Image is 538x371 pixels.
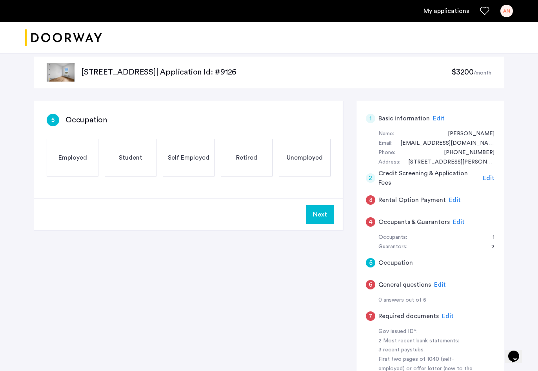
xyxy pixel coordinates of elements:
h5: Occupation [378,258,413,267]
h5: Credit Screening & Application Fees [378,169,480,187]
h5: Rental Option Payment [378,195,446,205]
div: Email: [378,139,393,148]
div: 4 [366,217,375,227]
div: Guarantors: [378,242,407,252]
div: 1 [366,114,375,123]
a: Favorites [480,6,489,16]
span: Edit [433,115,445,122]
span: Edit [483,175,494,181]
h3: Occupation [65,115,107,125]
span: Employed [58,153,87,162]
div: 2 [483,242,494,252]
div: 0 answers out of 5 [378,296,494,305]
h5: Basic information [378,114,430,123]
div: 3 recent paystubs: [378,346,477,355]
div: 2 [366,173,375,183]
div: 2 Most recent bank statements: [378,336,477,346]
div: 1 [485,233,494,242]
div: Aviva Nachman [440,129,494,139]
span: Edit [453,219,465,225]
div: Phone: [378,148,395,158]
div: 7 [366,311,375,321]
div: Name: [378,129,394,139]
sub: /month [474,70,491,76]
span: $3200 [451,68,474,76]
a: Cazamio logo [25,23,102,53]
div: 3 [366,195,375,205]
h5: Required documents [378,311,439,321]
div: 5 [47,114,59,126]
div: Occupants: [378,233,407,242]
div: Gov issued ID*: [378,327,477,336]
p: [STREET_ADDRESS] | Application Id: #9126 [81,67,451,78]
h5: General questions [378,280,431,289]
span: Student [119,153,142,162]
span: Edit [449,197,461,203]
span: Edit [442,313,454,319]
div: +19737153436 [436,148,494,158]
div: 5 [366,258,375,267]
div: AN [500,5,513,17]
div: 193 Cooper Avenue [400,158,494,167]
div: Address: [378,158,400,167]
a: My application [423,6,469,16]
span: Retired [236,153,257,162]
div: nachmanaviva@gmail.com [393,139,494,148]
span: Unemployed [287,153,323,162]
span: Self Employed [168,153,209,162]
img: apartment [47,63,75,82]
h5: Occupants & Guarantors [378,217,450,227]
span: Edit [434,282,446,288]
img: logo [25,23,102,53]
iframe: chat widget [505,340,530,363]
div: 6 [366,280,375,289]
button: Next [306,205,334,224]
